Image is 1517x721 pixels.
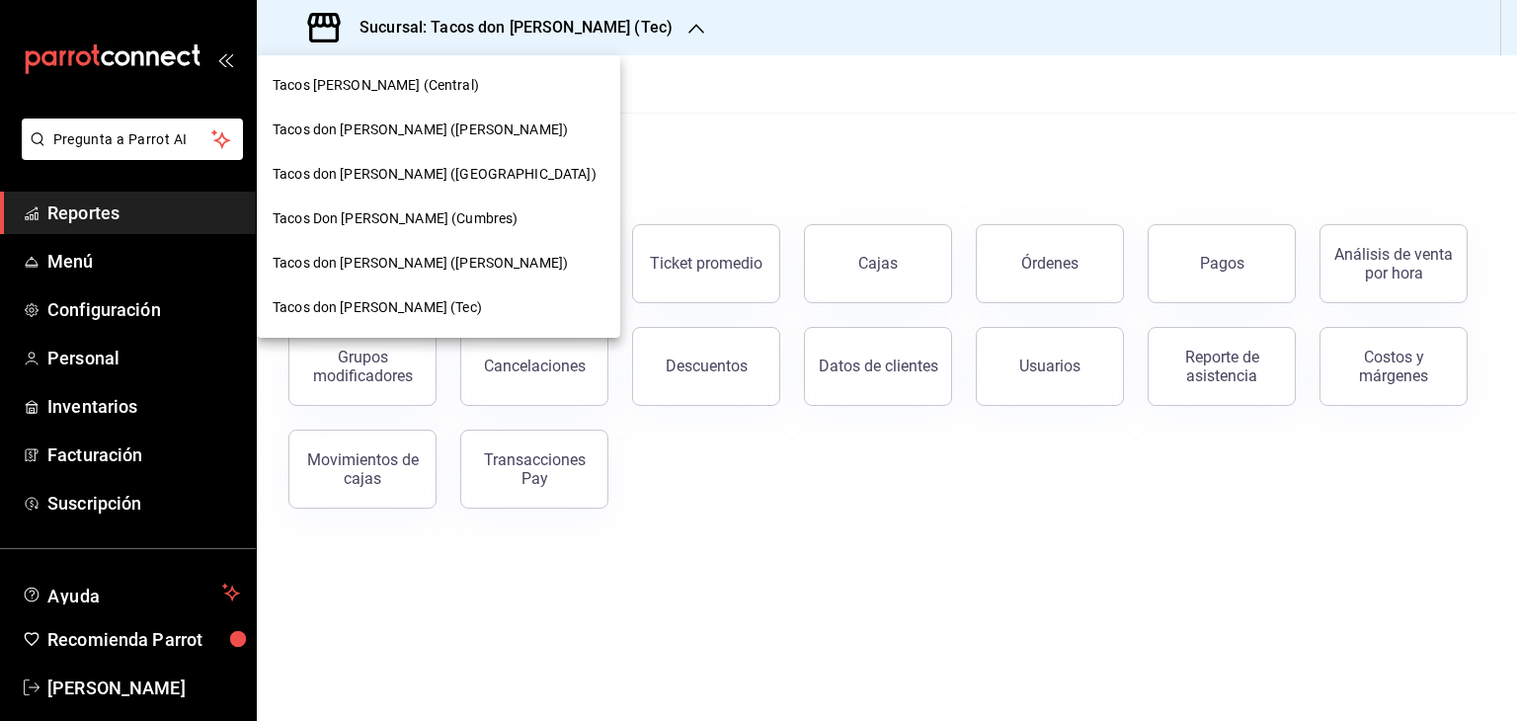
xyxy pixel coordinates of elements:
span: Tacos don [PERSON_NAME] ([PERSON_NAME]) [273,253,568,274]
div: Tacos don [PERSON_NAME] ([GEOGRAPHIC_DATA]) [257,152,620,197]
span: Tacos don [PERSON_NAME] ([GEOGRAPHIC_DATA]) [273,164,597,185]
span: Tacos [PERSON_NAME] (Central) [273,75,479,96]
span: Tacos don [PERSON_NAME] (Tec) [273,297,482,318]
span: Tacos Don [PERSON_NAME] (Cumbres) [273,208,518,229]
span: Tacos don [PERSON_NAME] ([PERSON_NAME]) [273,120,568,140]
div: Tacos [PERSON_NAME] (Central) [257,63,620,108]
div: Tacos don [PERSON_NAME] ([PERSON_NAME]) [257,241,620,285]
div: Tacos don [PERSON_NAME] ([PERSON_NAME]) [257,108,620,152]
div: Tacos Don [PERSON_NAME] (Cumbres) [257,197,620,241]
div: Tacos don [PERSON_NAME] (Tec) [257,285,620,330]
